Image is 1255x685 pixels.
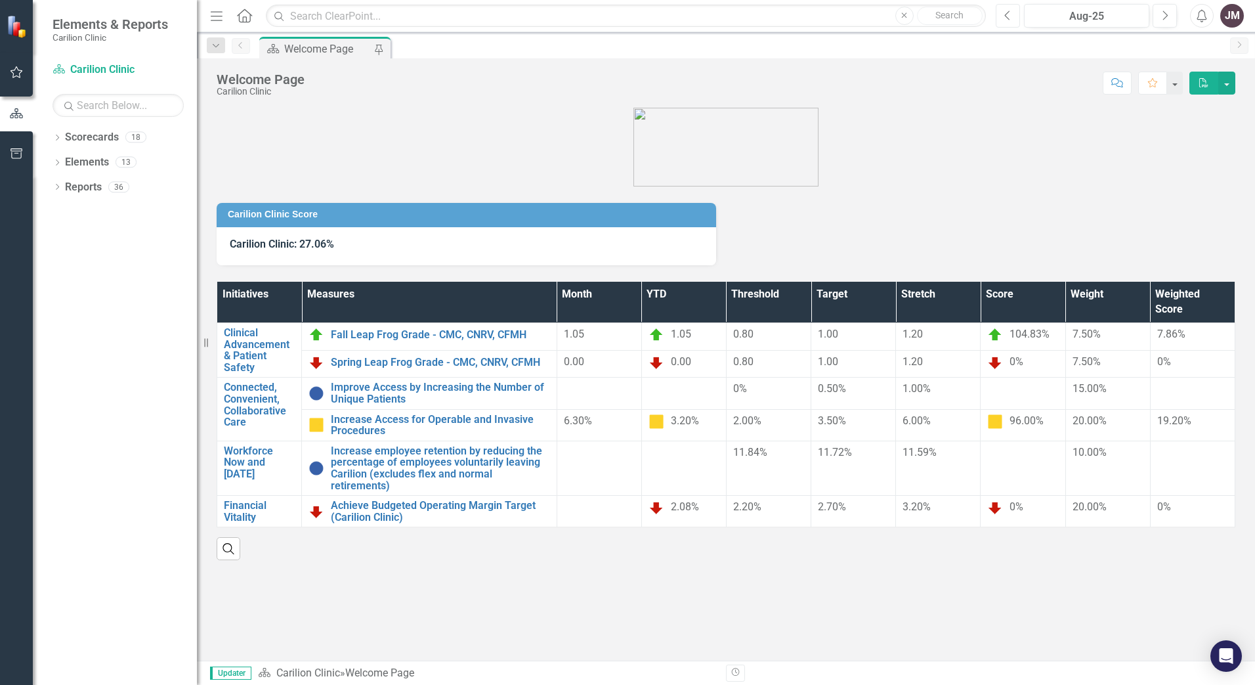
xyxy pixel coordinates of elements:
a: Increase Access for Operable and Invasive Procedures [331,414,550,437]
span: 10.00% [1073,446,1107,458]
span: 104.83% [1010,328,1050,340]
span: 1.05 [564,328,584,340]
div: 18 [125,132,146,143]
img: No Information [308,460,324,476]
a: Achieve Budgeted Operating Margin Target (Carilion Clinic) [331,500,550,523]
span: 96.00% [1010,414,1044,427]
span: 19.20% [1157,414,1191,427]
img: Caution [308,417,324,433]
a: Connected, Convenient, Collaborative Care [224,382,295,428]
div: Open Intercom Messenger [1210,640,1242,672]
img: Below Plan [649,500,664,516]
small: Carilion Clinic [53,32,168,43]
td: Double-Click to Edit Right Click for Context Menu [217,323,302,378]
img: Below Plan [987,500,1003,516]
span: 2.70% [818,500,846,513]
span: 11.84% [733,446,767,458]
h3: Carilion Clinic Score [228,210,710,219]
a: Financial Vitality [224,500,295,523]
div: Aug-25 [1029,9,1145,24]
span: 15.00% [1073,382,1107,395]
span: 3.20% [903,500,931,513]
a: Elements [65,155,109,170]
span: 0.80 [733,355,754,368]
span: 1.00% [903,382,931,395]
a: Reports [65,180,102,195]
span: 7.86% [1157,328,1185,340]
span: 1.00 [818,355,838,368]
td: Double-Click to Edit Right Click for Context Menu [217,496,302,527]
img: Caution [987,414,1003,430]
button: JM [1220,4,1244,28]
td: Double-Click to Edit Right Click for Context Menu [217,378,302,441]
span: 7.50% [1073,355,1101,368]
div: Carilion Clinic [217,87,305,97]
span: 2.08% [671,500,699,513]
input: Search ClearPoint... [266,5,986,28]
span: 11.59% [903,446,937,458]
td: Double-Click to Edit Right Click for Context Menu [217,441,302,495]
a: Workforce Now and [DATE] [224,445,295,480]
img: Below Plan [649,355,664,370]
img: No Information [308,386,324,401]
span: 0% [733,382,747,395]
img: Caution [649,414,664,430]
span: Elements & Reports [53,16,168,32]
span: Updater [210,667,251,680]
span: 0% [1010,500,1023,513]
span: 0% [1157,355,1171,368]
div: Welcome Page [284,41,371,57]
a: Improve Access by Increasing the Number of Unique Patients [331,382,550,405]
span: 3.50% [818,414,846,427]
td: Double-Click to Edit Right Click for Context Menu [302,441,557,495]
button: Aug-25 [1024,4,1149,28]
a: Carilion Clinic [276,667,340,679]
div: Welcome Page [217,72,305,87]
td: Double-Click to Edit Right Click for Context Menu [302,496,557,527]
span: 2.00% [733,414,761,427]
span: 1.20 [903,328,923,340]
span: 20.00% [1073,500,1107,513]
span: 0.00 [564,355,584,368]
a: Scorecards [65,130,119,145]
span: 2.20% [733,500,761,513]
span: 20.00% [1073,414,1107,427]
img: Below Plan [308,355,324,370]
span: 1.00 [818,328,838,340]
img: ClearPoint Strategy [7,15,30,38]
span: 7.50% [1073,328,1101,340]
img: On Target [308,327,324,343]
button: Search [917,7,983,25]
span: 0.80 [733,328,754,340]
span: 0.50% [818,382,846,395]
span: 0.00 [671,355,691,368]
span: 0% [1157,500,1171,513]
a: Spring Leap Frog Grade - CMC, CNRV, CFMH [331,357,550,368]
td: Double-Click to Edit Right Click for Context Menu [302,409,557,441]
span: 1.05 [671,328,691,340]
span: Carilion Clinic: 27.06% [230,238,334,250]
span: 3.20% [671,414,699,427]
span: Search [935,10,964,20]
span: 6.00% [903,414,931,427]
img: On Target [987,327,1003,343]
a: Carilion Clinic [53,62,184,77]
span: 0% [1010,355,1023,368]
td: Double-Click to Edit Right Click for Context Menu [302,350,557,378]
a: Clinical Advancement & Patient Safety [224,327,295,373]
input: Search Below... [53,94,184,117]
a: Increase employee retention by reducing the percentage of employees voluntarily leaving Carilion ... [331,445,550,491]
img: On Target [649,327,664,343]
a: Fall Leap Frog Grade - CMC, CNRV, CFMH [331,329,550,341]
img: carilion%20clinic%20logo%202.0.png [633,108,819,187]
td: Double-Click to Edit Right Click for Context Menu [302,378,557,409]
div: 13 [116,157,137,168]
img: Below Plan [987,355,1003,370]
span: 6.30% [564,414,592,427]
div: Welcome Page [345,667,414,679]
span: 1.20 [903,355,923,368]
div: 36 [108,181,129,192]
span: 11.72% [818,446,852,458]
td: Double-Click to Edit Right Click for Context Menu [302,323,557,351]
